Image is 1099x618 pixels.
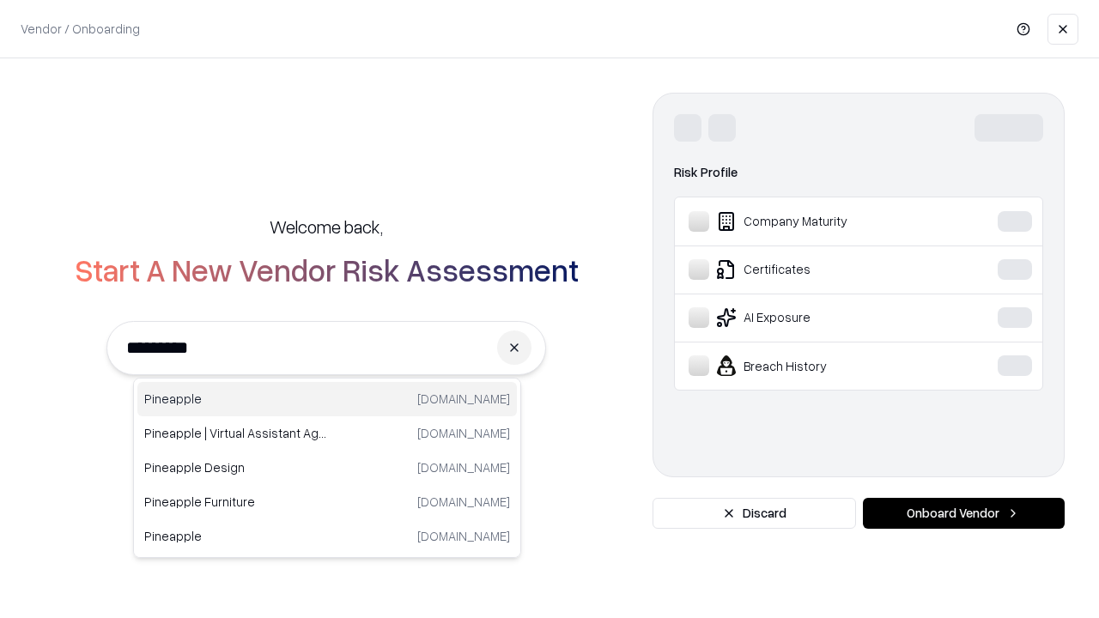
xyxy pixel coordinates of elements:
[144,493,327,511] p: Pineapple Furniture
[689,211,945,232] div: Company Maturity
[144,527,327,545] p: Pineapple
[417,390,510,408] p: [DOMAIN_NAME]
[689,259,945,280] div: Certificates
[21,20,140,38] p: Vendor / Onboarding
[689,355,945,376] div: Breach History
[417,493,510,511] p: [DOMAIN_NAME]
[75,252,579,287] h2: Start A New Vendor Risk Assessment
[417,527,510,545] p: [DOMAIN_NAME]
[417,424,510,442] p: [DOMAIN_NAME]
[689,307,945,328] div: AI Exposure
[863,498,1065,529] button: Onboard Vendor
[144,424,327,442] p: Pineapple | Virtual Assistant Agency
[417,458,510,476] p: [DOMAIN_NAME]
[144,458,327,476] p: Pineapple Design
[674,162,1043,183] div: Risk Profile
[653,498,856,529] button: Discard
[144,390,327,408] p: Pineapple
[133,378,521,558] div: Suggestions
[270,215,383,239] h5: Welcome back,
